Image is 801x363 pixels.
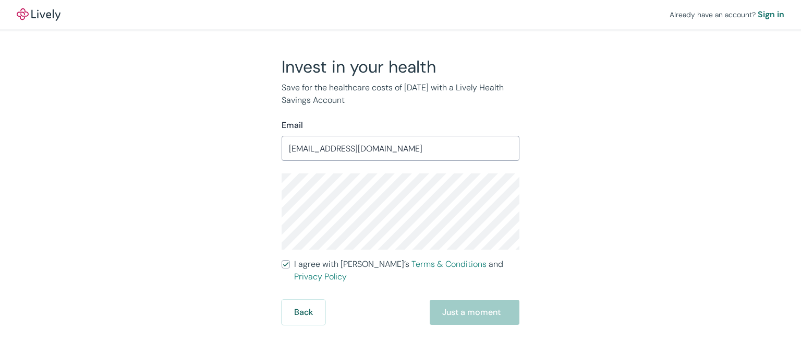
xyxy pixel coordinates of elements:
[411,259,487,270] a: Terms & Conditions
[670,8,784,21] div: Already have an account?
[282,300,325,325] button: Back
[282,81,519,107] p: Save for the healthcare costs of [DATE] with a Lively Health Savings Account
[758,8,784,21] a: Sign in
[17,8,60,21] img: Lively
[294,258,519,283] span: I agree with [PERSON_NAME]’s and
[282,56,519,77] h2: Invest in your health
[282,119,303,132] label: Email
[294,271,347,282] a: Privacy Policy
[17,8,60,21] a: LivelyLively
